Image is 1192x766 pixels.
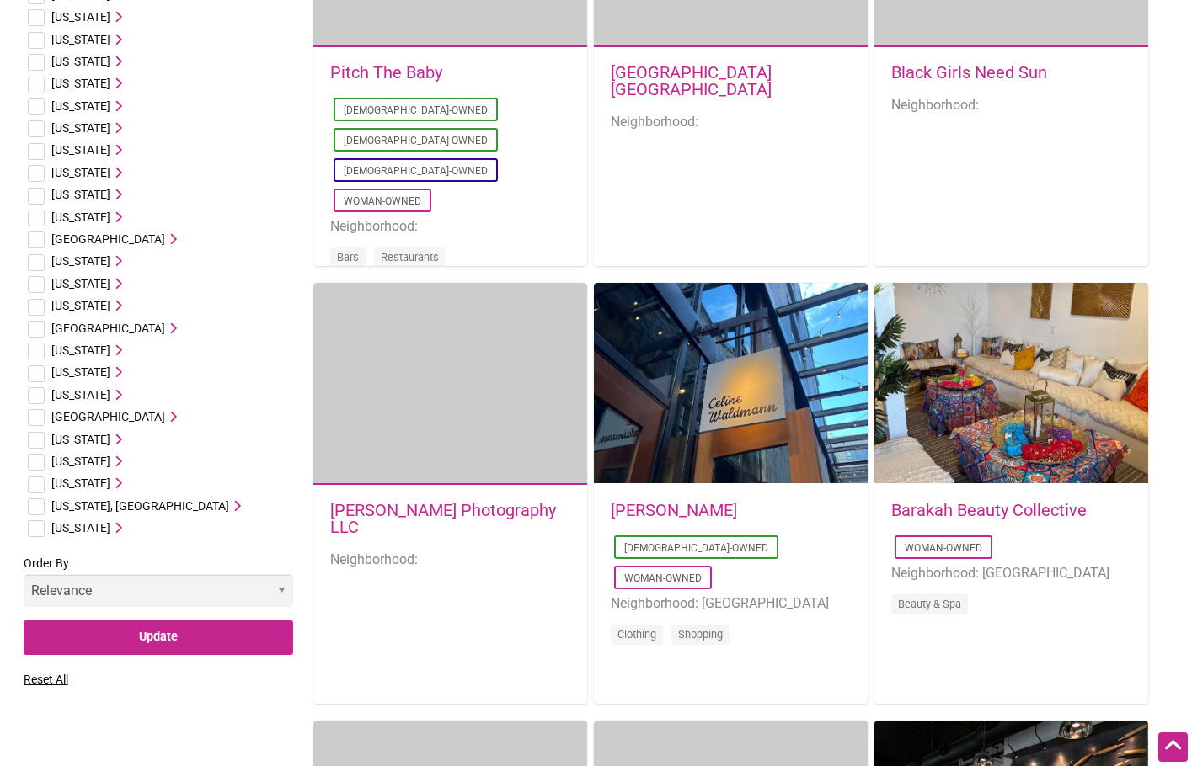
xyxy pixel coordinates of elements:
span: [US_STATE] [51,388,110,402]
span: [US_STATE] [51,521,110,535]
span: [US_STATE] [51,121,110,135]
span: [US_STATE] [51,365,110,379]
li: Neighborhood: [330,215,570,237]
a: [DEMOGRAPHIC_DATA]-Owned [624,542,768,554]
span: [US_STATE] [51,210,110,224]
a: Bars [337,251,359,263]
a: Black Girls Need Sun [891,62,1047,82]
span: [US_STATE] [51,99,110,113]
a: Woman-Owned [624,572,702,584]
span: [US_STATE] [51,55,110,68]
a: [PERSON_NAME] [611,500,737,520]
span: [US_STATE], [GEOGRAPHIC_DATA] [51,499,229,513]
li: Neighborhood: [611,111,851,133]
a: Restaurants [381,251,439,263]
li: Neighborhood: [330,549,570,571]
a: Woman-Owned [905,542,982,554]
a: [DEMOGRAPHIC_DATA]-Owned [344,135,488,146]
a: Reset All [24,673,68,686]
a: [DEMOGRAPHIC_DATA]-Owned [344,104,488,116]
span: [US_STATE] [51,476,110,490]
a: Barakah Beauty Collective [891,500,1087,520]
a: Woman-Owned [344,195,421,207]
span: [US_STATE] [51,77,110,90]
label: Order By [24,553,293,620]
a: Shopping [678,628,723,641]
a: [PERSON_NAME] Photography LLC [330,500,556,537]
span: [US_STATE] [51,33,110,46]
span: [US_STATE] [51,455,110,468]
div: Scroll Back to Top [1158,732,1188,762]
li: Neighborhood: [GEOGRAPHIC_DATA] [891,562,1131,584]
span: [US_STATE] [51,343,110,357]
span: [US_STATE] [51,254,110,268]
a: [DEMOGRAPHIC_DATA]-Owned [344,165,488,177]
span: [US_STATE] [51,10,110,24]
span: [US_STATE] [51,277,110,290]
li: Neighborhood: [GEOGRAPHIC_DATA] [611,593,851,614]
a: Pitch The Baby [330,62,442,82]
span: [US_STATE] [51,433,110,446]
a: Beauty & Spa [898,598,961,610]
input: Update [24,620,293,655]
span: [GEOGRAPHIC_DATA] [51,232,165,246]
span: [GEOGRAPHIC_DATA] [51,322,165,335]
span: [US_STATE] [51,143,110,157]
select: Order By [24,574,293,607]
li: Neighborhood: [891,94,1131,116]
span: [US_STATE] [51,299,110,312]
span: [US_STATE] [51,188,110,201]
span: [GEOGRAPHIC_DATA] [51,410,165,423]
span: [US_STATE] [51,166,110,179]
a: [GEOGRAPHIC_DATA] [GEOGRAPHIC_DATA] [611,62,772,99]
a: Clothing [617,628,656,641]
